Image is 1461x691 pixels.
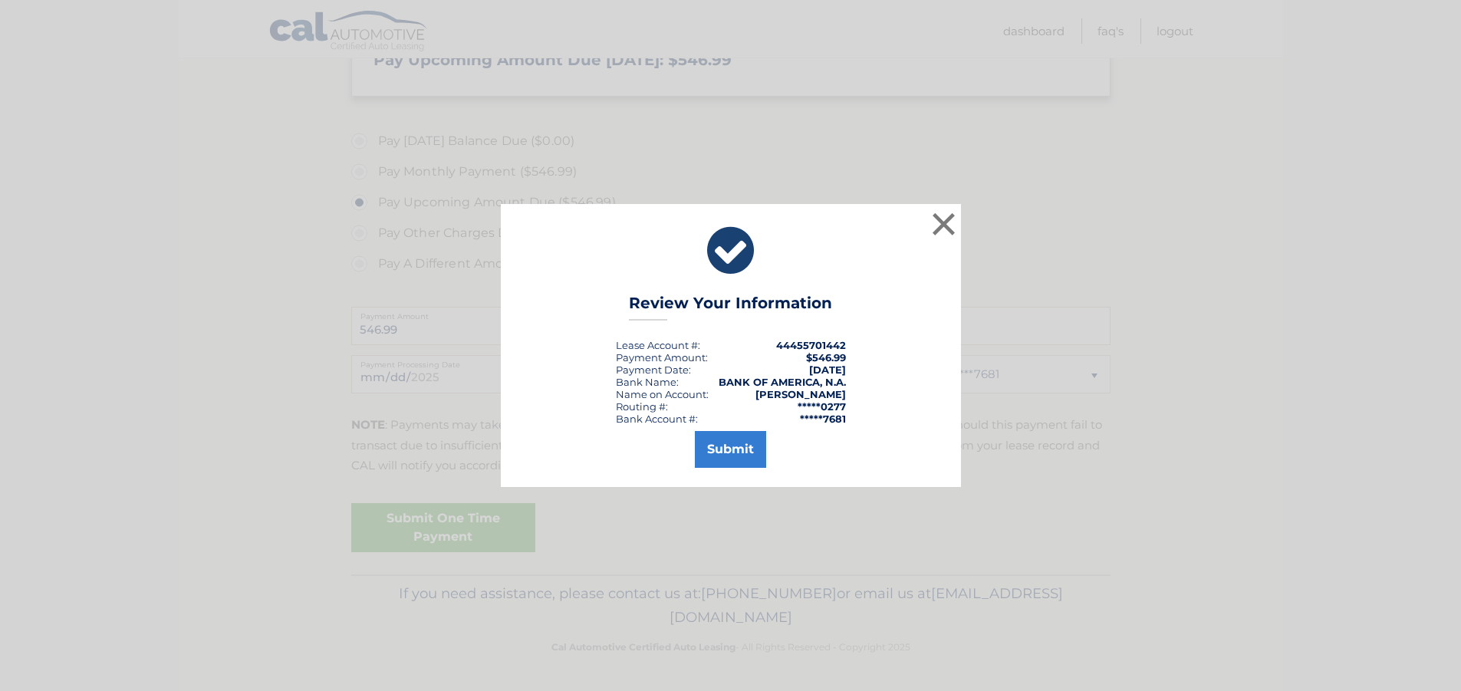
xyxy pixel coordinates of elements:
[616,339,700,351] div: Lease Account #:
[616,364,691,376] div: :
[695,431,766,468] button: Submit
[616,400,668,413] div: Routing #:
[806,351,846,364] span: $546.99
[629,294,832,321] h3: Review Your Information
[616,376,679,388] div: Bank Name:
[616,413,698,425] div: Bank Account #:
[755,388,846,400] strong: [PERSON_NAME]
[616,364,689,376] span: Payment Date
[776,339,846,351] strong: 44455701442
[719,376,846,388] strong: BANK OF AMERICA, N.A.
[929,209,959,239] button: ×
[616,388,709,400] div: Name on Account:
[616,351,708,364] div: Payment Amount:
[809,364,846,376] span: [DATE]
